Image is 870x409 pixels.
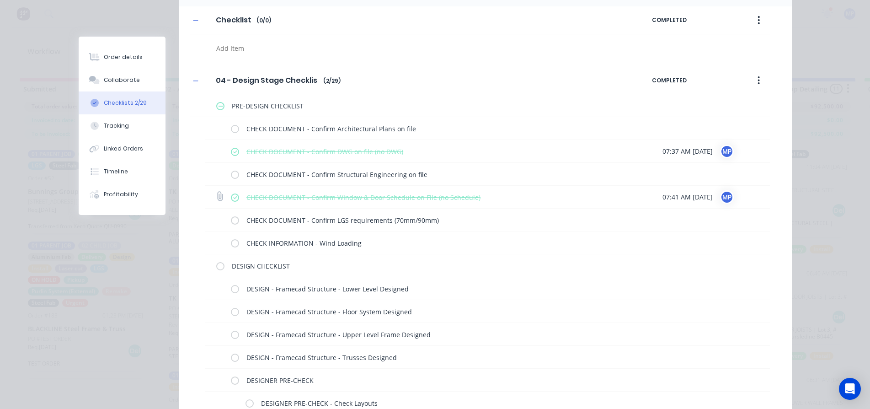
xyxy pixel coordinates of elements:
[79,46,165,69] button: Order details
[662,192,713,202] span: 07:41 AM [DATE]
[104,167,128,176] div: Timeline
[243,214,631,227] textarea: CHECK DOCUMENT - Confirm LGS requirements (70mm/90mm)
[79,69,165,91] button: Collaborate
[104,76,140,84] div: Collaborate
[79,160,165,183] button: Timeline
[104,99,147,107] div: Checklists 2/29
[243,305,631,318] textarea: DESIGN - Framecad Structure - Floor System Designed
[243,145,631,158] textarea: CHECK DOCUMENT - Confirm DWG on file (no DWG)
[243,191,631,204] textarea: CHECK DOCUMENT - Confirm WIndow & Door Schedule on File (no Schedule)
[79,183,165,206] button: Profitability
[323,77,341,85] span: ( 2 / 29 )
[228,99,628,113] textarea: PRE-DESIGN CHECKLIST
[243,237,631,250] textarea: CHECK INFORMATION - Wind Loading
[79,137,165,160] button: Linked Orders
[104,53,143,61] div: Order details
[243,351,631,364] textarea: DESIGN - Framecad Structure - Trusses Designed
[839,378,861,400] div: Open Intercom Messenger
[79,114,165,137] button: Tracking
[228,259,628,273] textarea: DESIGN CHECKLIST
[652,76,730,85] span: COMPLETED
[243,122,631,135] textarea: CHECK DOCUMENT - Confirm Architectural Plans on file
[243,374,631,387] textarea: DESIGNER PRE-CHECK
[79,91,165,114] button: Checklists 2/29
[104,190,138,199] div: Profitability
[210,13,256,27] input: Enter Checklist name
[243,328,631,341] textarea: DESIGN - Framecad Structure - Upper Level Frame Designed
[256,16,271,25] span: ( 0 / 0 )
[210,74,323,87] input: Enter Checklist name
[662,146,713,156] span: 07:37 AM [DATE]
[104,145,143,153] div: Linked Orders
[720,190,734,204] div: MP
[243,168,631,181] textarea: CHECK DOCUMENT - Confirm Structural Engineering on file
[243,282,631,296] textarea: DESIGN - Framecad Structure - Lower Level Designed
[104,122,129,130] div: Tracking
[720,145,734,158] div: MP
[652,16,730,24] span: COMPLETED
